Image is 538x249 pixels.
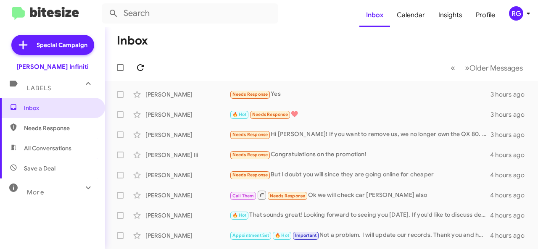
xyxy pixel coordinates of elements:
[27,84,51,92] span: Labels
[27,189,44,196] span: More
[232,152,268,157] span: Needs Response
[490,191,531,199] div: 4 hours ago
[446,59,460,76] button: Previous
[252,112,288,117] span: Needs Response
[232,132,268,137] span: Needs Response
[102,3,278,24] input: Search
[229,210,490,220] div: That sounds great! Looking forward to seeing you [DATE]. If you'd like to discuss details about s...
[275,233,289,238] span: 🔥 Hot
[232,233,269,238] span: Appointment Set
[270,193,306,199] span: Needs Response
[469,3,502,27] a: Profile
[24,164,55,173] span: Save a Deal
[232,92,268,97] span: Needs Response
[432,3,469,27] a: Insights
[491,110,531,119] div: 3 hours ago
[359,3,390,27] a: Inbox
[145,151,229,159] div: [PERSON_NAME] Iii
[232,212,247,218] span: 🔥 Hot
[11,35,94,55] a: Special Campaign
[24,144,71,152] span: All Conversations
[145,131,229,139] div: [PERSON_NAME]
[145,171,229,179] div: [PERSON_NAME]
[295,233,316,238] span: Important
[145,231,229,240] div: [PERSON_NAME]
[491,131,531,139] div: 3 hours ago
[229,170,490,180] div: But I doubt you will since they are going online for cheaper
[229,130,491,139] div: Hi [PERSON_NAME]! If you want to remove us, we no longer own the QX 80. Thank you!
[145,110,229,119] div: [PERSON_NAME]
[145,211,229,220] div: [PERSON_NAME]
[490,151,531,159] div: 4 hours ago
[229,110,491,119] div: ♥️
[117,34,148,47] h1: Inbox
[229,190,490,200] div: Ok we will check car [PERSON_NAME] also
[490,171,531,179] div: 4 hours ago
[460,59,528,76] button: Next
[229,89,491,99] div: Yes
[232,193,254,199] span: Call Them
[465,63,469,73] span: »
[37,41,87,49] span: Special Campaign
[145,191,229,199] div: [PERSON_NAME]
[229,231,490,240] div: Not a problem. I will update our records. Thank you and have a great day!
[24,104,95,112] span: Inbox
[16,63,89,71] div: [PERSON_NAME] Infiniti
[490,211,531,220] div: 4 hours ago
[24,124,95,132] span: Needs Response
[491,90,531,99] div: 3 hours ago
[502,6,529,21] button: RG
[446,59,528,76] nav: Page navigation example
[232,112,247,117] span: 🔥 Hot
[469,63,523,73] span: Older Messages
[451,63,455,73] span: «
[229,150,490,160] div: Congratulations on the promotion!
[490,231,531,240] div: 4 hours ago
[509,6,523,21] div: RG
[145,90,229,99] div: [PERSON_NAME]
[390,3,432,27] a: Calendar
[232,172,268,178] span: Needs Response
